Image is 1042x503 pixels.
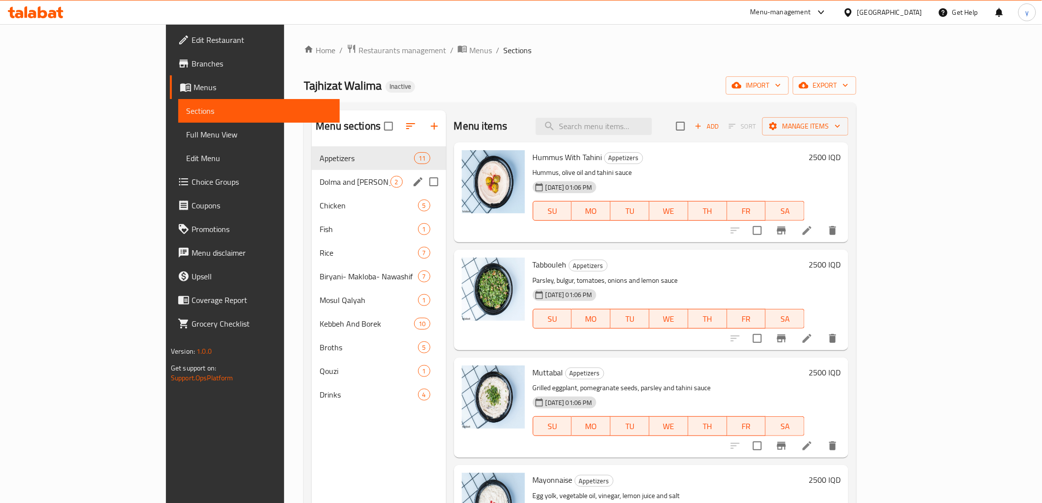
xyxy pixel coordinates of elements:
span: Grocery Checklist [192,318,332,330]
span: 5 [419,343,430,352]
div: Fish1 [312,217,446,241]
span: WE [653,419,684,434]
div: Drinks [320,389,418,401]
nav: breadcrumb [304,44,856,57]
a: Upsell [170,265,340,288]
span: Menu disclaimer [192,247,332,259]
span: Version: [171,345,195,358]
button: TH [688,416,727,436]
a: Restaurants management [347,44,446,57]
button: SU [533,416,572,436]
span: Menus [194,81,332,93]
a: Full Menu View [178,123,340,146]
div: Broths [320,341,418,353]
button: FR [727,416,766,436]
span: Chicken [320,200,418,211]
span: Appetizers [569,260,607,271]
div: Appetizers11 [312,146,446,170]
p: Hummus, olive oil and tahini sauce [533,167,805,179]
span: TH [692,204,723,218]
span: y [1025,7,1029,18]
h6: 2500 IQD [809,258,841,271]
li: / [339,44,343,56]
span: SU [537,419,568,434]
div: items [418,389,430,401]
button: edit [411,174,425,189]
span: Tajhizat Walima [304,74,382,97]
span: Menus [469,44,492,56]
h6: 2500 IQD [809,150,841,164]
span: Mosul Qalyah [320,294,418,306]
span: Restaurants management [358,44,446,56]
span: import [734,79,781,92]
h2: Menu items [454,119,508,134]
span: SU [537,312,568,326]
span: FR [731,419,762,434]
span: WE [653,204,684,218]
span: Manage items [770,120,841,133]
span: FR [731,312,762,326]
div: Menu-management [750,6,811,18]
span: 10 [415,319,429,329]
span: MO [576,419,607,434]
div: items [418,365,430,377]
li: / [450,44,454,56]
span: TU [615,204,646,218]
p: Egg yolk, vegetable oil, vinegar, lemon juice and salt [533,490,805,502]
span: Coupons [192,200,332,211]
button: SA [766,201,805,221]
span: Fish [320,223,418,235]
button: WE [650,416,688,436]
button: WE [650,309,688,329]
a: Menus [457,44,492,57]
div: items [391,176,403,188]
span: Kebbeh And Borek [320,318,414,330]
button: TU [611,309,650,329]
span: 1 [419,296,430,305]
a: Edit Restaurant [170,28,340,52]
a: Edit menu item [801,225,813,236]
div: Dolma and [PERSON_NAME]2edit [312,170,446,194]
img: Tabbouleh [462,258,525,321]
span: Upsell [192,270,332,282]
p: Parsley, bulgur, tomatoes, onions and lemon sauce [533,274,805,287]
button: delete [821,327,845,350]
span: Promotions [192,223,332,235]
span: SU [537,204,568,218]
span: SA [770,312,801,326]
span: 5 [419,201,430,210]
div: Qouzi1 [312,359,446,383]
div: items [414,318,430,330]
span: Sort sections [399,114,423,138]
div: items [418,341,430,353]
div: Kebbeh And Borek10 [312,312,446,335]
a: Coverage Report [170,288,340,312]
h6: 2500 IQD [809,473,841,487]
span: Get support on: [171,362,216,374]
span: Edit Restaurant [192,34,332,46]
span: Full Menu View [186,129,332,140]
button: TH [688,309,727,329]
span: 11 [415,154,429,163]
div: items [414,152,430,164]
button: TH [688,201,727,221]
span: Mayonnaise [533,472,573,487]
div: Qouzi [320,365,418,377]
span: Tabbouleh [533,257,567,272]
span: [DATE] 01:06 PM [542,290,596,300]
span: Inactive [386,82,415,91]
p: Grilled eggplant, pomegranate seeds, parsley and tahini sauce [533,382,805,394]
span: export [801,79,848,92]
h6: 2500 IQD [809,366,841,379]
div: Appetizers [565,368,604,379]
span: Appetizers [575,475,613,487]
button: Branch-specific-item [770,219,793,242]
button: Add [691,119,722,134]
div: Inactive [386,81,415,93]
a: Menu disclaimer [170,241,340,265]
nav: Menu sections [312,142,446,410]
div: [GEOGRAPHIC_DATA] [857,7,922,18]
div: items [418,200,430,211]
